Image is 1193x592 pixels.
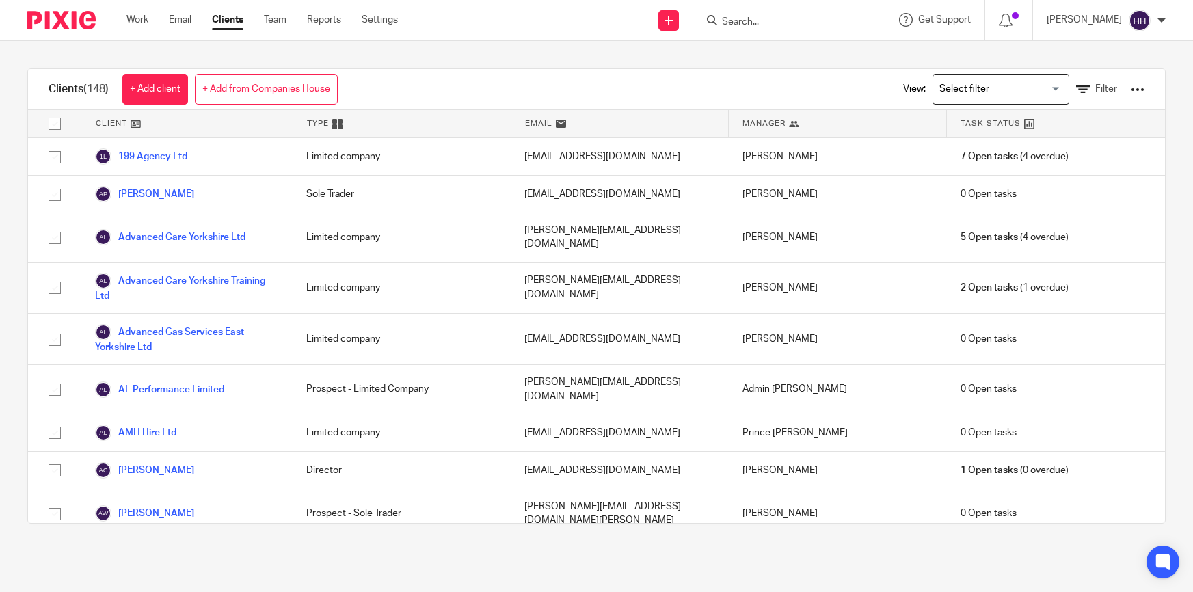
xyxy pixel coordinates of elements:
[42,111,68,137] input: Select all
[961,187,1017,201] span: 0 Open tasks
[293,452,511,489] div: Director
[212,13,243,27] a: Clients
[961,230,1069,244] span: (4 overdue)
[511,213,729,262] div: [PERSON_NAME][EMAIL_ADDRESS][DOMAIN_NAME]
[933,74,1069,105] div: Search for option
[293,138,511,175] div: Limited company
[95,462,194,479] a: [PERSON_NAME]
[525,118,552,129] span: Email
[95,186,194,202] a: [PERSON_NAME]
[729,365,947,414] div: Admin [PERSON_NAME]
[961,426,1017,440] span: 0 Open tasks
[169,13,191,27] a: Email
[511,365,729,414] div: [PERSON_NAME][EMAIL_ADDRESS][DOMAIN_NAME]
[961,382,1017,396] span: 0 Open tasks
[961,463,1069,477] span: (0 overdue)
[511,414,729,451] div: [EMAIL_ADDRESS][DOMAIN_NAME]
[293,314,511,364] div: Limited company
[1047,13,1122,27] p: [PERSON_NAME]
[729,452,947,489] div: [PERSON_NAME]
[362,13,398,27] a: Settings
[961,281,1069,295] span: (1 overdue)
[511,138,729,175] div: [EMAIL_ADDRESS][DOMAIN_NAME]
[95,273,111,289] img: svg%3E
[729,489,947,538] div: [PERSON_NAME]
[83,83,109,94] span: (148)
[511,263,729,313] div: [PERSON_NAME][EMAIL_ADDRESS][DOMAIN_NAME]
[961,230,1018,244] span: 5 Open tasks
[935,77,1061,101] input: Search for option
[293,213,511,262] div: Limited company
[95,425,176,441] a: AMH Hire Ltd
[961,281,1018,295] span: 2 Open tasks
[918,15,971,25] span: Get Support
[1095,84,1117,94] span: Filter
[126,13,148,27] a: Work
[95,273,279,303] a: Advanced Care Yorkshire Training Ltd
[511,176,729,213] div: [EMAIL_ADDRESS][DOMAIN_NAME]
[95,505,111,522] img: svg%3E
[122,74,188,105] a: + Add client
[264,13,286,27] a: Team
[961,150,1018,163] span: 7 Open tasks
[49,82,109,96] h1: Clients
[27,11,96,29] img: Pixie
[1129,10,1151,31] img: svg%3E
[961,507,1017,520] span: 0 Open tasks
[95,148,111,165] img: svg%3E
[511,452,729,489] div: [EMAIL_ADDRESS][DOMAIN_NAME]
[729,263,947,313] div: [PERSON_NAME]
[729,176,947,213] div: [PERSON_NAME]
[95,186,111,202] img: svg%3E
[961,463,1018,477] span: 1 Open tasks
[95,229,245,245] a: Advanced Care Yorkshire Ltd
[95,148,187,165] a: 199 Agency Ltd
[96,118,127,129] span: Client
[95,324,279,354] a: Advanced Gas Services East Yorkshire Ltd
[729,213,947,262] div: [PERSON_NAME]
[95,381,111,398] img: svg%3E
[195,74,338,105] a: + Add from Companies House
[95,505,194,522] a: [PERSON_NAME]
[961,150,1069,163] span: (4 overdue)
[307,13,341,27] a: Reports
[95,425,111,441] img: svg%3E
[883,69,1144,109] div: View:
[961,118,1021,129] span: Task Status
[95,324,111,340] img: svg%3E
[95,229,111,245] img: svg%3E
[742,118,786,129] span: Manager
[729,414,947,451] div: Prince [PERSON_NAME]
[721,16,844,29] input: Search
[293,414,511,451] div: Limited company
[95,462,111,479] img: svg%3E
[729,314,947,364] div: [PERSON_NAME]
[293,263,511,313] div: Limited company
[511,489,729,538] div: [PERSON_NAME][EMAIL_ADDRESS][DOMAIN_NAME][PERSON_NAME]
[293,365,511,414] div: Prospect - Limited Company
[511,314,729,364] div: [EMAIL_ADDRESS][DOMAIN_NAME]
[961,332,1017,346] span: 0 Open tasks
[95,381,224,398] a: AL Performance Limited
[293,176,511,213] div: Sole Trader
[307,118,329,129] span: Type
[293,489,511,538] div: Prospect - Sole Trader
[729,138,947,175] div: [PERSON_NAME]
